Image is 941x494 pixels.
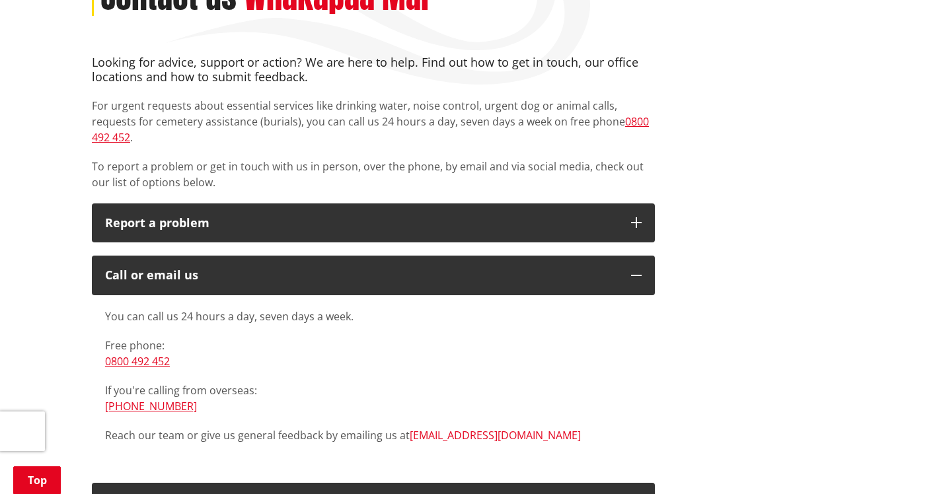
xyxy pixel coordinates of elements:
[92,55,655,84] h4: Looking for advice, support or action? We are here to help. Find out how to get in touch, our off...
[880,439,928,486] iframe: Messenger Launcher
[105,427,642,443] p: Reach our team or give us general feedback by emailing us at
[105,308,642,324] p: You can call us 24 hours a day, seven days a week.
[105,269,618,282] div: Call or email us
[92,114,649,145] a: 0800 492 452
[105,399,197,413] a: [PHONE_NUMBER]
[410,428,581,442] a: [EMAIL_ADDRESS][DOMAIN_NAME]
[92,98,655,145] p: For urgent requests about essential services like drinking water, noise control, urgent dog or an...
[13,466,61,494] a: Top
[105,382,642,414] p: If you're calling from overseas:
[105,354,170,369] a: 0800 492 452
[105,217,618,230] p: Report a problem
[92,159,655,190] p: To report a problem or get in touch with us in person, over the phone, by email and via social me...
[92,203,655,243] button: Report a problem
[105,337,642,369] p: Free phone:
[92,256,655,295] button: Call or email us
